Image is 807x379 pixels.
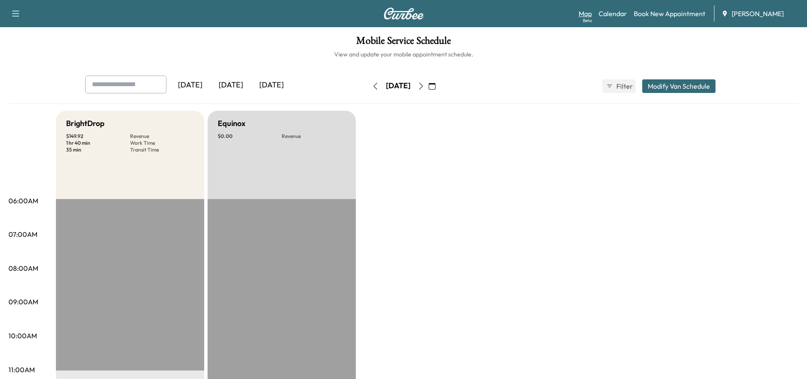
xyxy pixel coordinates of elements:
[634,8,705,19] a: Book New Appointment
[218,118,245,129] h5: Equinox
[616,81,632,91] span: Filter
[66,140,130,146] p: 1 hr 40 min
[218,133,282,140] p: $ 0.00
[383,8,424,20] img: Curbee Logo
[8,229,37,239] p: 07:00AM
[602,79,635,93] button: Filter
[579,8,592,19] a: MapBeta
[8,297,38,307] p: 09:00AM
[8,36,799,50] h1: Mobile Service Schedule
[66,133,130,140] p: $ 149.92
[642,79,715,93] button: Modify Van Schedule
[130,140,194,146] p: Work Time
[130,133,194,140] p: Revenue
[583,17,592,24] div: Beta
[8,50,799,59] h6: View and update your mobile appointment schedule.
[66,118,105,129] h5: BrightDrop
[732,8,784,19] span: [PERSON_NAME]
[8,331,37,341] p: 10:00AM
[8,365,35,375] p: 11:00AM
[282,133,346,140] p: Revenue
[211,76,251,95] div: [DATE]
[130,146,194,153] p: Transit Time
[251,76,292,95] div: [DATE]
[599,8,627,19] a: Calendar
[8,196,38,206] p: 06:00AM
[386,81,410,91] div: [DATE]
[8,263,38,273] p: 08:00AM
[66,146,130,153] p: 35 min
[170,76,211,95] div: [DATE]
